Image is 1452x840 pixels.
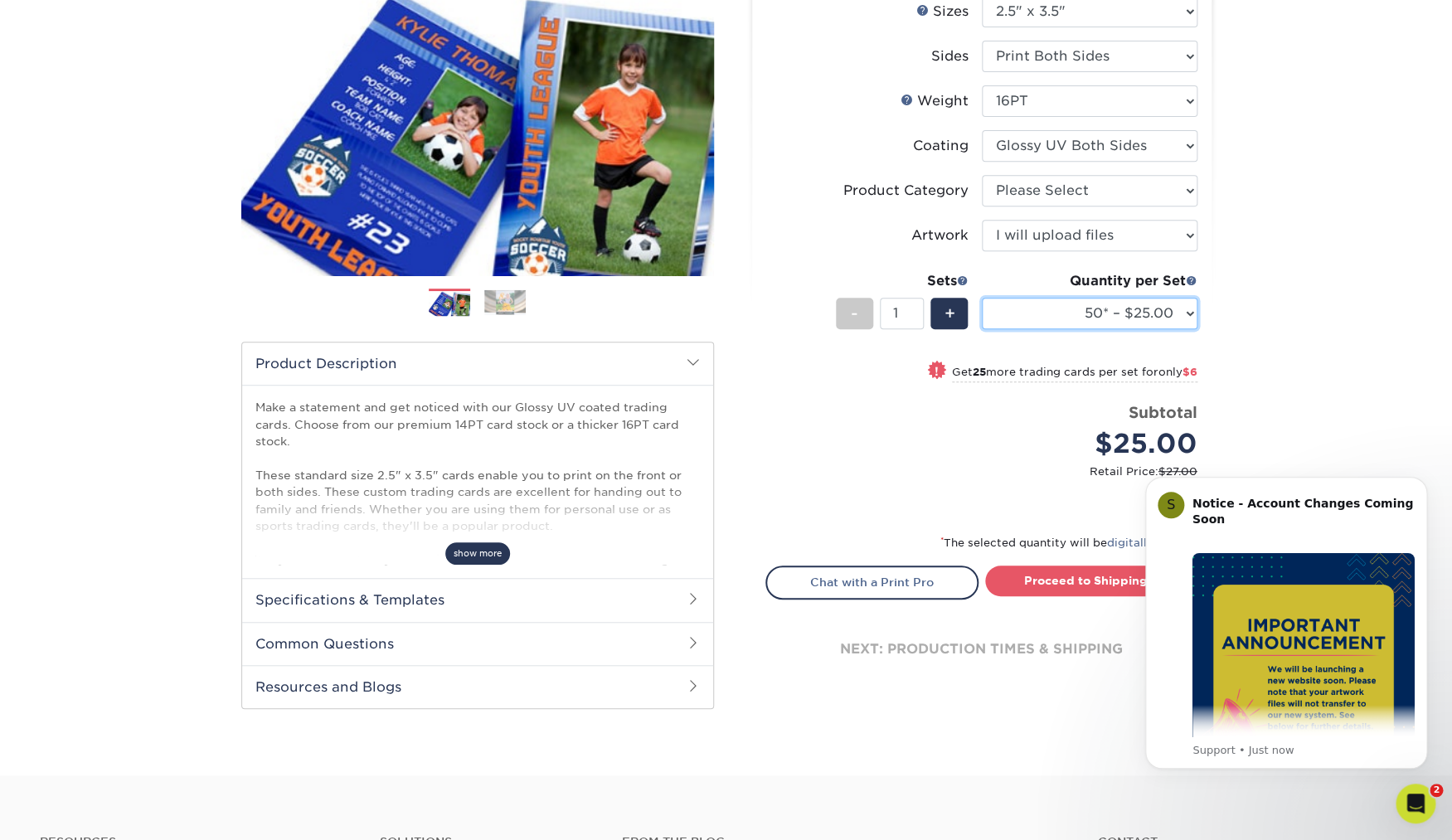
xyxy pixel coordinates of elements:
[779,464,1197,479] small: Retail Price:
[901,91,969,111] div: Weight
[242,578,713,621] h2: Specifications & Templates
[952,366,1197,382] small: Get more trading cards per set for
[836,271,969,291] div: Sets
[916,2,969,22] div: Sizes
[940,537,1198,549] small: The selected quantity will be
[1182,366,1197,378] span: $6
[973,366,986,378] strong: 25
[944,301,954,326] span: +
[843,181,969,201] div: Product Category
[765,600,1198,699] div: next: production times & shipping
[242,665,713,708] h2: Resources and Blogs
[982,271,1197,291] div: Quantity per Set
[255,399,700,602] p: Make a statement and get noticed with our Glossy UV coated trading cards. Choose from our premium...
[242,622,713,665] h2: Common Questions
[931,46,969,66] div: Sides
[445,542,510,565] span: show more
[429,289,470,318] img: Trading Cards 01
[484,289,526,315] img: Trading Cards 02
[913,136,969,156] div: Coating
[994,424,1197,464] div: $25.00
[985,566,1198,595] a: Proceed to Shipping
[851,301,858,326] span: -
[1107,537,1198,549] a: digitally printed
[1158,366,1197,378] span: only
[1396,784,1435,823] iframe: Intercom live chat
[1430,784,1443,797] span: 2
[765,566,979,599] a: Chat with a Print Pro
[935,362,939,380] span: !
[1129,403,1197,421] strong: Subtotal
[1120,452,1452,795] iframe: Intercom notifications message
[4,789,141,834] iframe: Google Customer Reviews
[911,226,969,245] div: Artwork
[242,342,713,385] h2: Product Description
